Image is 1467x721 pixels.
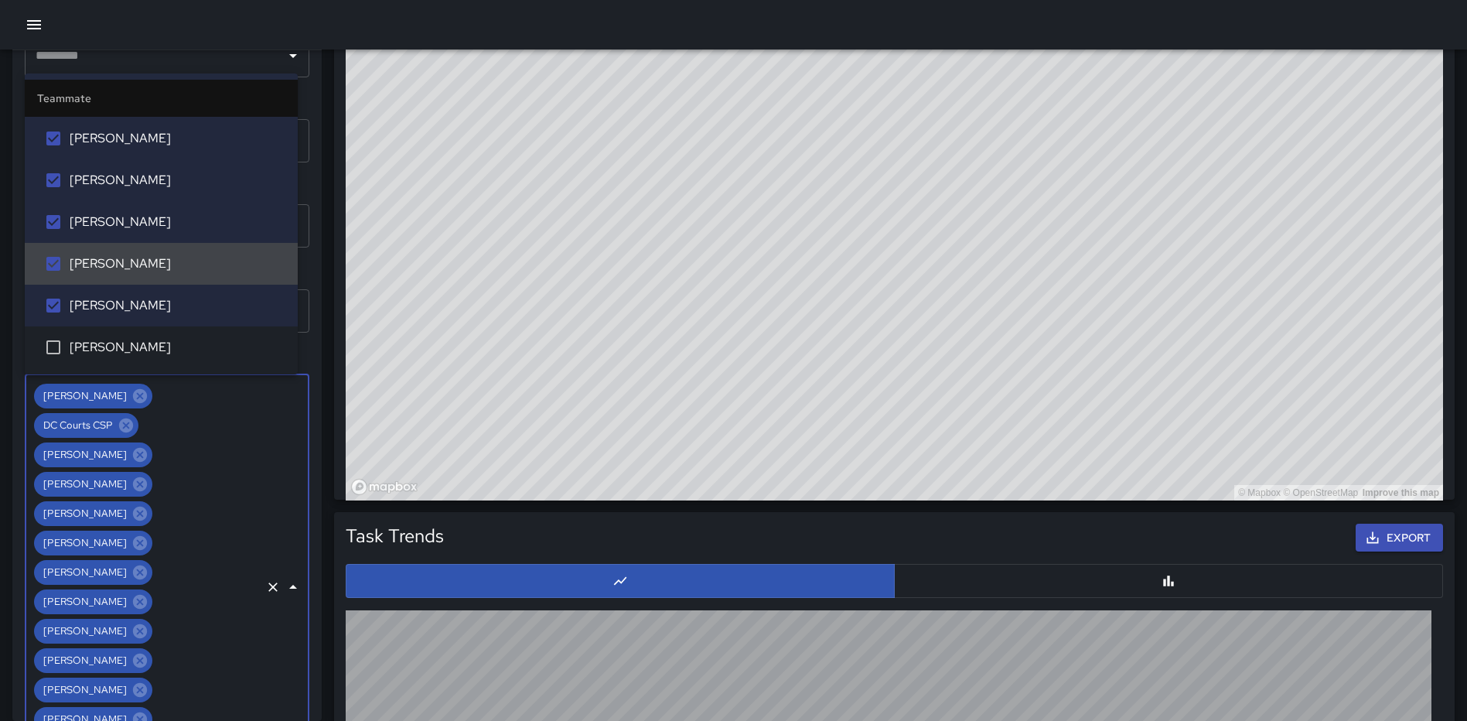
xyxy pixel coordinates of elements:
[34,501,152,526] div: [PERSON_NAME]
[262,576,284,598] button: Clear
[34,472,152,497] div: [PERSON_NAME]
[34,678,152,702] div: [PERSON_NAME]
[70,129,285,148] span: [PERSON_NAME]
[25,80,298,117] li: Teammate
[34,563,136,581] span: [PERSON_NAME]
[34,446,136,463] span: [PERSON_NAME]
[34,681,136,699] span: [PERSON_NAME]
[70,296,285,315] span: [PERSON_NAME]
[1161,573,1176,589] svg: Bar Chart
[282,576,304,598] button: Close
[70,338,285,357] span: [PERSON_NAME]
[894,564,1443,598] button: Bar Chart
[70,171,285,190] span: [PERSON_NAME]
[34,443,152,467] div: [PERSON_NAME]
[34,648,152,673] div: [PERSON_NAME]
[346,524,444,548] h5: Task Trends
[34,416,122,434] span: DC Courts CSP
[34,651,136,669] span: [PERSON_NAME]
[1356,524,1443,552] button: Export
[34,534,136,552] span: [PERSON_NAME]
[34,560,152,585] div: [PERSON_NAME]
[70,213,285,231] span: [PERSON_NAME]
[34,387,136,405] span: [PERSON_NAME]
[34,619,152,644] div: [PERSON_NAME]
[346,564,895,598] button: Line Chart
[612,573,628,589] svg: Line Chart
[34,384,152,408] div: [PERSON_NAME]
[34,413,138,438] div: DC Courts CSP
[34,589,152,614] div: [PERSON_NAME]
[34,475,136,493] span: [PERSON_NAME]
[282,45,304,67] button: Open
[34,593,136,610] span: [PERSON_NAME]
[34,531,152,555] div: [PERSON_NAME]
[34,504,136,522] span: [PERSON_NAME]
[70,255,285,273] span: [PERSON_NAME]
[34,622,136,640] span: [PERSON_NAME]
